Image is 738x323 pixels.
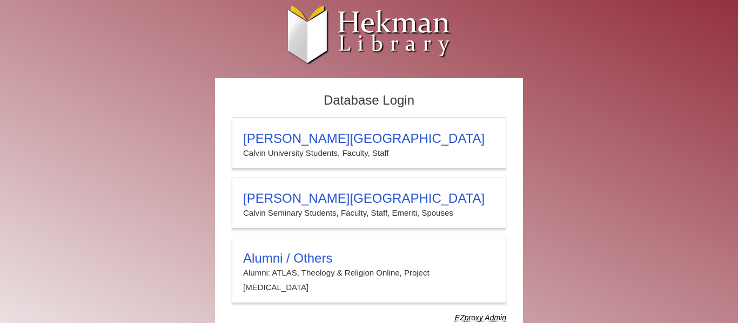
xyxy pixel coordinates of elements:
[243,251,495,266] h3: Alumni / Others
[243,266,495,294] p: Alumni: ATLAS, Theology & Religion Online, Project [MEDICAL_DATA]
[243,131,495,146] h3: [PERSON_NAME][GEOGRAPHIC_DATA]
[243,191,495,206] h3: [PERSON_NAME][GEOGRAPHIC_DATA]
[232,117,506,169] a: [PERSON_NAME][GEOGRAPHIC_DATA]Calvin University Students, Faculty, Staff
[243,146,495,160] p: Calvin University Students, Faculty, Staff
[243,206,495,220] p: Calvin Seminary Students, Faculty, Staff, Emeriti, Spouses
[226,90,512,112] h2: Database Login
[455,313,506,322] dfn: Use Alumni login
[232,177,506,229] a: [PERSON_NAME][GEOGRAPHIC_DATA]Calvin Seminary Students, Faculty, Staff, Emeriti, Spouses
[243,251,495,294] summary: Alumni / OthersAlumni: ATLAS, Theology & Religion Online, Project [MEDICAL_DATA]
